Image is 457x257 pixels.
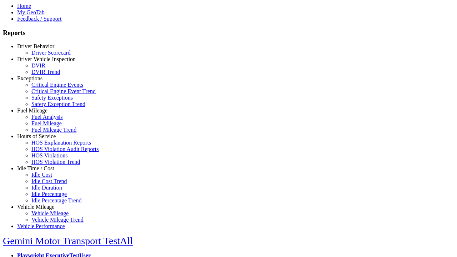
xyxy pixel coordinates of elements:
a: DVIR Trend [31,69,60,75]
h3: Reports [3,29,454,37]
a: Fuel Mileage [17,107,47,114]
a: Idle Cost [31,172,52,178]
a: Feedback / Support [17,16,61,22]
a: Gemini Motor Transport TestAll [3,235,133,246]
a: Home [17,3,31,9]
a: Fuel Analysis [31,114,63,120]
a: Vehicle Mileage [17,204,54,210]
a: My GeoTab [17,9,45,15]
a: Driver Behavior [17,43,54,49]
a: Exceptions [17,75,42,81]
a: Idle Cost Trend [31,178,67,184]
a: Vehicle Mileage [31,210,69,216]
a: Idle Percentage Trend [31,197,81,203]
a: Hours of Service [17,133,56,139]
a: Critical Engine Events [31,82,83,88]
a: HOS Violations [31,152,67,158]
a: Critical Engine Event Trend [31,88,96,94]
a: HOS Explanation Reports [31,140,91,146]
a: Driver Vehicle Inspection [17,56,76,62]
a: Driver Scorecard [31,50,71,56]
a: HOS Violation Audit Reports [31,146,99,152]
a: DVIR [31,62,45,69]
a: HOS Violation Trend [31,159,80,165]
a: Fuel Mileage [31,120,62,126]
a: Fuel Mileage Trend [31,127,76,133]
a: Idle Duration [31,185,62,191]
a: Safety Exception Trend [31,101,85,107]
a: Vehicle Performance [17,223,65,229]
a: Idle Percentage [31,191,67,197]
a: Safety Exceptions [31,95,73,101]
a: Vehicle Mileage Trend [31,217,84,223]
a: Idle Time / Cost [17,165,54,171]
